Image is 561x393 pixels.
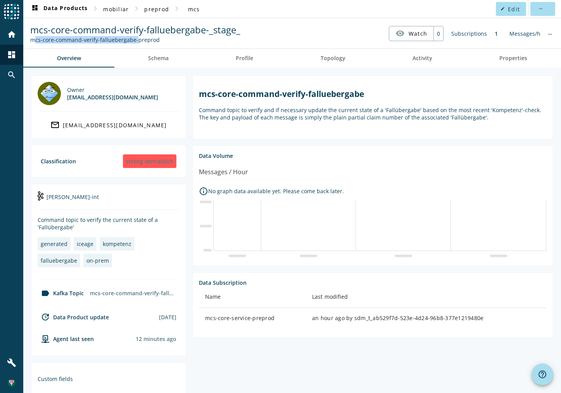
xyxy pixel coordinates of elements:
[447,26,491,41] div: Subscriptions
[321,55,345,61] span: Topology
[199,200,547,258] img: empty-metrics
[38,289,84,298] div: Kafka Topic
[496,2,526,16] button: Edit
[172,4,181,13] mat-icon: chevron_right
[409,27,427,40] span: Watch
[103,5,129,13] span: mobiliar
[413,55,432,61] span: Activity
[7,30,16,39] mat-icon: home
[38,334,94,343] div: agent-env-prod
[4,4,19,19] img: spoud-logo.svg
[501,7,505,11] mat-icon: edit
[38,312,109,322] div: Data Product update
[41,240,67,248] div: generated
[395,29,405,38] mat-icon: visibility
[144,5,169,13] span: preprod
[38,191,43,201] img: kafka-int
[199,187,208,196] i: info_outline
[433,26,443,41] div: 0
[38,190,180,210] div: [PERSON_NAME]-int
[50,120,60,130] mat-icon: mail_outline
[67,86,158,93] div: Owner
[141,2,172,16] button: preprod
[41,312,50,322] mat-icon: update
[41,158,76,165] div: Classification
[199,286,306,308] th: Name
[27,2,91,16] button: Data Products
[136,335,176,343] div: Agents typically reports every 15min to 1h
[30,36,240,43] div: Kafka Topic: mcs-core-command-verify-falluebergabe-preprod
[67,93,158,101] div: [EMAIL_ADDRESS][DOMAIN_NAME]
[41,289,50,298] mat-icon: label
[538,7,542,11] mat-icon: more_horiz
[38,118,180,132] a: [EMAIL_ADDRESS][DOMAIN_NAME]
[7,70,16,80] mat-icon: search
[100,2,132,16] button: mobiliar
[159,313,176,321] div: [DATE]
[63,121,167,129] div: [EMAIL_ADDRESS][DOMAIN_NAME]
[41,257,77,264] div: falluebergabe
[7,50,16,59] mat-icon: dashboard
[38,375,180,383] div: Custom fields
[544,26,556,41] div: No information
[306,286,547,308] th: Last modified
[306,308,547,328] td: an hour ago by sdm_t_ab529f7d-523e-4d24-96b8-377e1219480e
[199,88,547,99] h2: mcs-core-command-verify-falluebergabe
[199,152,547,159] div: Data Volume
[538,370,547,379] mat-icon: help_outline
[8,379,16,387] img: 5ba4e083c89e3dd1cb8d0563bab23dbc
[123,154,176,168] div: streng vertraulich
[132,4,141,13] mat-icon: chevron_right
[7,358,16,367] mat-icon: build
[91,4,100,13] mat-icon: chevron_right
[38,216,180,231] div: Command topic to verify the current state of a 'Fallübergabe'
[181,2,206,16] button: mcs
[389,26,433,40] button: Watch
[188,5,200,13] span: mcs
[103,240,131,248] div: kompetenz
[77,240,93,248] div: iceage
[30,4,40,14] mat-icon: dashboard
[199,183,547,200] div: No graph data available yet. Please come back later.
[236,55,253,61] span: Profile
[30,4,88,14] span: Data Products
[38,82,61,105] img: iceage@mobi.ch
[199,106,547,121] p: Command topic to verify and if necessary update the current state of a 'Fallübergabe' based on th...
[506,26,544,41] div: Messages/h
[499,55,527,61] span: Properties
[205,314,300,322] div: mcs-core-service-preprod
[491,26,502,41] div: 1
[199,279,547,286] div: Data Subscription
[199,167,248,177] div: Messages / Hour
[148,55,169,61] span: Schema
[508,5,520,13] span: Edit
[57,55,81,61] span: Overview
[86,257,109,264] div: on-prem
[30,23,240,36] span: mcs-core-command-verify-falluebergabe-_stage_
[87,286,180,300] div: mcs-core-command-verify-falluebergabe-preprod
